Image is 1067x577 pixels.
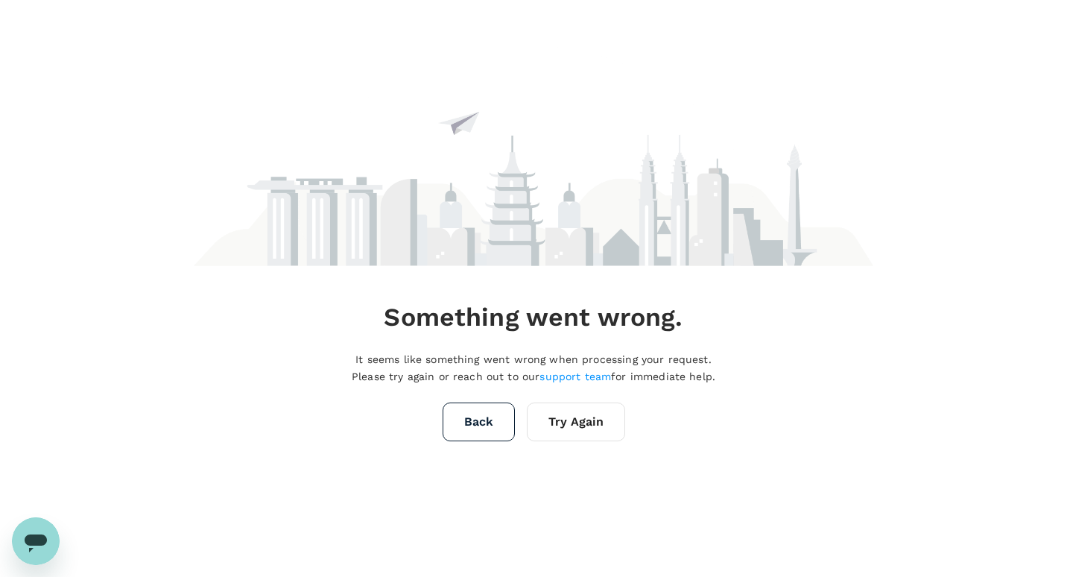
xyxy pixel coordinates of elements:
[384,302,683,333] h4: Something went wrong.
[12,517,60,565] iframe: Button to launch messaging window
[194,45,873,266] img: maintenance
[539,371,611,382] a: support team
[443,403,515,441] button: Back
[527,403,625,441] button: Try Again
[352,351,715,385] p: It seems like something went wrong when processing your request. Please try again or reach out to...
